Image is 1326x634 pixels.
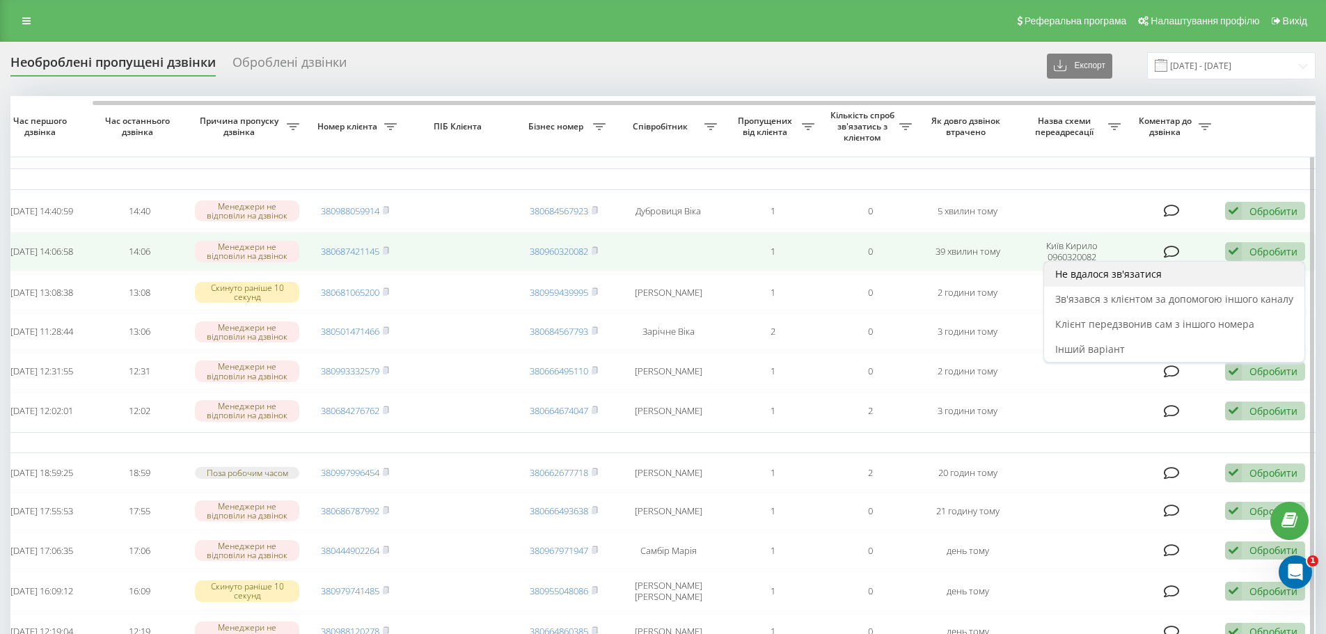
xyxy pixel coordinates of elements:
[724,456,821,490] td: 1
[530,466,588,479] a: 380662677718
[919,456,1016,490] td: 20 годин тому
[530,505,588,517] a: 380666493638
[321,205,379,217] a: 380988059914
[321,286,379,299] a: 380681065200
[195,360,299,381] div: Менеджери не відповіли на дзвінок
[10,55,216,77] div: Необроблені пропущені дзвінки
[102,116,177,137] span: Час останнього дзвінка
[90,274,188,311] td: 13:08
[90,232,188,271] td: 14:06
[530,365,588,377] a: 380666495110
[195,500,299,521] div: Менеджери не відповіли на дзвінок
[1249,585,1297,598] div: Обробити
[1249,245,1297,258] div: Обробити
[530,205,588,217] a: 380684567923
[1025,15,1127,26] span: Реферальна програма
[530,544,588,557] a: 380967971947
[530,245,588,257] a: 380960320082
[321,505,379,517] a: 380686787992
[321,245,379,257] a: 380687421145
[1249,205,1297,218] div: Обробити
[731,116,802,137] span: Пропущених від клієнта
[1135,116,1199,137] span: Коментар до дзвінка
[1047,54,1112,79] button: Експорт
[1249,505,1297,518] div: Обробити
[1249,404,1297,418] div: Обробити
[821,313,919,350] td: 0
[416,121,503,132] span: ПІБ Клієнта
[613,274,724,311] td: [PERSON_NAME]
[90,493,188,530] td: 17:55
[90,393,188,429] td: 12:02
[919,274,1016,311] td: 2 години тому
[1249,365,1297,378] div: Обробити
[724,393,821,429] td: 1
[821,193,919,230] td: 0
[530,404,588,417] a: 380664674047
[930,116,1005,137] span: Як довго дзвінок втрачено
[919,232,1016,271] td: 39 хвилин тому
[724,353,821,390] td: 1
[724,274,821,311] td: 1
[619,121,704,132] span: Співробітник
[919,353,1016,390] td: 2 години тому
[232,55,347,77] div: Оброблені дзвінки
[195,116,287,137] span: Причина пропуску дзвінка
[613,353,724,390] td: [PERSON_NAME]
[90,353,188,390] td: 12:31
[1283,15,1307,26] span: Вихід
[321,585,379,597] a: 380979741485
[522,121,593,132] span: Бізнес номер
[195,580,299,601] div: Скинуто раніше 10 секунд
[321,466,379,479] a: 380997996454
[1055,342,1125,356] span: Інший варіант
[1307,555,1318,566] span: 1
[195,200,299,221] div: Менеджери не відповіли на дзвінок
[821,493,919,530] td: 0
[821,456,919,490] td: 2
[613,571,724,610] td: [PERSON_NAME] [PERSON_NAME]
[321,404,379,417] a: 380684276762
[613,456,724,490] td: [PERSON_NAME]
[321,544,379,557] a: 380444902264
[321,325,379,338] a: 380501471466
[1023,116,1108,137] span: Назва схеми переадресації
[1055,267,1162,280] span: Не вдалося зв'язатися
[724,313,821,350] td: 2
[724,493,821,530] td: 1
[4,116,79,137] span: Час першого дзвінка
[90,193,188,230] td: 14:40
[821,274,919,311] td: 0
[195,540,299,561] div: Менеджери не відповіли на дзвінок
[613,313,724,350] td: Зарічне Віка
[828,110,899,143] span: Кількість спроб зв'язатись з клієнтом
[530,585,588,597] a: 380955048086
[821,532,919,569] td: 0
[321,365,379,377] a: 380993332579
[919,193,1016,230] td: 5 хвилин тому
[530,286,588,299] a: 380959439995
[1055,317,1254,331] span: Клієнт передзвонив сам з іншого номера
[1249,544,1297,557] div: Обробити
[919,393,1016,429] td: 3 години тому
[724,232,821,271] td: 1
[919,571,1016,610] td: день тому
[90,313,188,350] td: 13:06
[821,232,919,271] td: 0
[195,241,299,262] div: Менеджери не відповіли на дзвінок
[1055,292,1293,306] span: Зв'язався з клієнтом за допомогою іншого каналу
[821,393,919,429] td: 2
[613,493,724,530] td: [PERSON_NAME]
[724,571,821,610] td: 1
[530,325,588,338] a: 380684567793
[919,532,1016,569] td: день тому
[1249,466,1297,480] div: Обробити
[195,467,299,479] div: Поза робочим часом
[724,193,821,230] td: 1
[821,571,919,610] td: 0
[919,493,1016,530] td: 21 годину тому
[613,532,724,569] td: Самбір Марія
[90,532,188,569] td: 17:06
[613,193,724,230] td: Дубровиця Віка
[919,313,1016,350] td: 3 години тому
